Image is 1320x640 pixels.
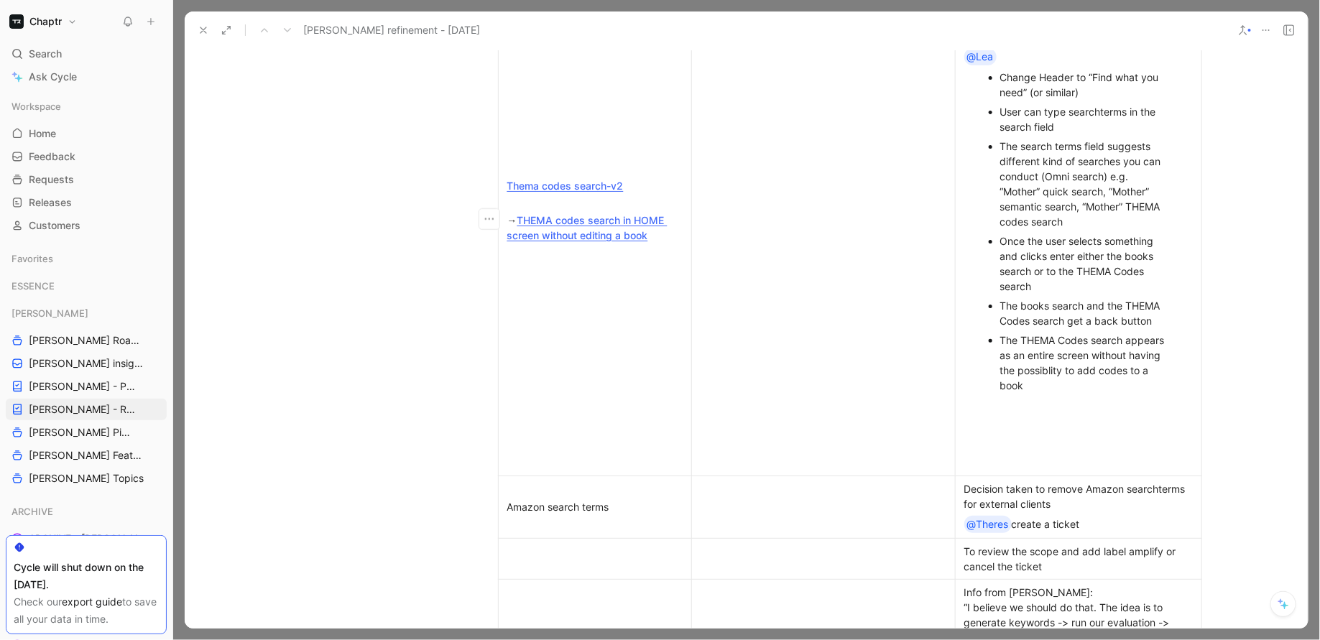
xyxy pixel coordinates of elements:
div: ARCHIVEARCHIVE - [PERSON_NAME] PipelineARCHIVE - Noa Pipeline [6,501,167,572]
a: Releases [6,192,167,213]
a: Feedback [6,146,167,167]
div: The books search and the THEMA Codes search get a back button [1000,298,1171,328]
span: [PERSON_NAME] - PLANNINGS [29,379,138,394]
a: [PERSON_NAME] - PLANNINGS [6,376,167,397]
div: Once the user selects something and clicks enter either the books search or to the THEMA Codes se... [1000,233,1171,294]
span: [PERSON_NAME] Features [29,448,147,463]
a: Home [6,123,167,144]
span: Feedback [29,149,75,164]
span: [PERSON_NAME] Roadmap - open items [29,333,142,348]
a: [PERSON_NAME] - REFINEMENTS [6,399,167,420]
a: Requests [6,169,167,190]
a: [PERSON_NAME] insights [6,353,167,374]
span: ESSENCE [11,279,55,293]
img: Chaptr [9,14,24,29]
div: Favorites [6,248,167,269]
div: The THEMA Codes search appears as an entire screen without having the possiblity to add codes to ... [1000,333,1171,393]
div: ESSENCE [6,275,167,301]
a: Thema codes search-v2 [507,180,624,192]
span: [PERSON_NAME] refinement - [DATE] [303,22,480,39]
div: User can type searchterms in the search field [1000,104,1171,134]
a: Ask Cycle [6,66,167,88]
a: export guide [62,595,122,608]
div: Search [6,43,167,65]
span: [PERSON_NAME] insights [29,356,147,371]
span: Requests [29,172,74,187]
div: Workspace [6,96,167,117]
span: Releases [29,195,72,210]
div: → [507,198,683,243]
a: [PERSON_NAME] Features [6,445,167,466]
div: Decision taken to remove Amazon searchterms for external clients [964,481,1193,511]
div: To review the scope and add label amplify or cancel the ticket [964,544,1193,574]
a: Customers [6,215,167,236]
a: [PERSON_NAME] Pipeline [6,422,167,443]
div: [PERSON_NAME] [6,302,167,324]
div: ARCHIVE [6,501,167,522]
div: @Theres [967,516,1009,533]
span: Favorites [11,251,53,266]
div: ESSENCE [6,275,167,297]
a: ARCHIVE - [PERSON_NAME] Pipeline [6,528,167,549]
span: ARCHIVE [11,504,53,519]
a: [PERSON_NAME] Topics [6,468,167,489]
button: ChaptrChaptr [6,11,80,32]
span: Home [29,126,56,141]
span: [PERSON_NAME] - REFINEMENTS [29,402,139,417]
span: Search [29,45,62,62]
a: [PERSON_NAME] Roadmap - open items [6,330,167,351]
div: Cycle will shut down on the [DATE]. [14,559,159,593]
span: ARCHIVE - [PERSON_NAME] Pipeline [29,532,151,546]
div: The search terms field suggests different kind of searches you can conduct (Omni search) e.g. “Mo... [1000,139,1171,229]
span: [PERSON_NAME] Pipeline [29,425,134,440]
span: [PERSON_NAME] [11,306,88,320]
a: THEMA codes search in HOME screen without editing a book [507,214,668,241]
h1: Chaptr [29,15,62,28]
span: Workspace [11,99,61,113]
div: @Lea [967,48,994,65]
div: Amazon search terms [507,499,683,514]
div: Check our to save all your data in time. [14,593,159,628]
div: [PERSON_NAME][PERSON_NAME] Roadmap - open items[PERSON_NAME] insights[PERSON_NAME] - PLANNINGS[PE... [6,302,167,489]
div: Change Header to “Find what you need” (or similar) [1000,70,1171,100]
span: Customers [29,218,80,233]
span: Ask Cycle [29,68,77,85]
span: [PERSON_NAME] Topics [29,471,144,486]
div: create a ticket [964,516,1193,533]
